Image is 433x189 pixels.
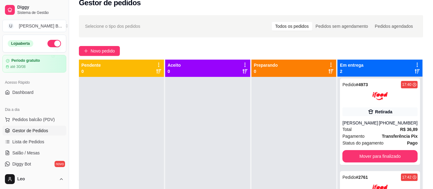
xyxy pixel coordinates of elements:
[12,116,55,123] span: Pedidos balcão (PDV)
[372,88,388,104] img: ifood
[10,64,26,69] article: até 30/08
[340,62,363,68] p: Em entrega
[342,140,383,146] span: Status do pagamento
[375,109,392,115] div: Retirada
[342,120,379,126] div: [PERSON_NAME]
[79,46,120,56] button: Novo pedido
[12,89,34,95] span: Dashboard
[168,62,181,68] p: Aceito
[402,82,411,87] div: 17:40
[2,115,66,124] button: Pedidos balcão (PDV)
[81,68,101,74] p: 0
[2,78,66,87] div: Acesso Rápido
[12,128,48,134] span: Gestor de Pedidos
[17,10,64,15] span: Sistema de Gestão
[81,62,101,68] p: Pendente
[254,62,278,68] p: Preparando
[84,49,88,53] span: plus
[91,48,115,54] span: Novo pedido
[342,82,356,87] span: Pedido
[2,126,66,136] a: Gestor de Pedidos
[17,176,56,182] span: Leo
[12,150,40,156] span: Salão / Mesas
[2,55,66,73] a: Período gratuitoaté 30/08
[12,139,44,145] span: Lista de Pedidos
[2,2,66,17] a: DiggySistema de Gestão
[356,82,368,87] strong: # 4973
[382,134,418,139] strong: Transferência Pix
[356,175,368,180] strong: # 2761
[342,150,418,162] button: Mover para finalizado
[312,22,371,31] div: Pedidos sem agendamento
[85,23,140,30] span: Selecione o tipo dos pedidos
[400,127,418,132] strong: R$ 36,89
[342,133,365,140] span: Pagamento
[371,22,416,31] div: Pedidos agendados
[2,20,66,32] button: Select a team
[11,58,40,63] article: Período gratuito
[168,68,181,74] p: 0
[19,23,62,29] div: [PERSON_NAME] B ...
[342,175,356,180] span: Pedido
[8,23,14,29] span: U
[2,159,66,169] a: Diggy Botnovo
[379,120,418,126] div: [PHONE_NUMBER]
[272,22,312,31] div: Todos os pedidos
[2,87,66,97] a: Dashboard
[407,141,418,145] strong: Pago
[17,5,64,10] span: Diggy
[2,105,66,115] div: Dia a dia
[254,68,278,74] p: 0
[2,137,66,147] a: Lista de Pedidos
[12,161,31,167] span: Diggy Bot
[2,172,66,187] button: Leo
[340,68,363,74] p: 2
[2,148,66,158] a: Salão / Mesas
[47,40,61,47] button: Alterar Status
[342,126,352,133] span: Total
[402,175,411,180] div: 17:42
[8,40,33,47] div: Loja aberta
